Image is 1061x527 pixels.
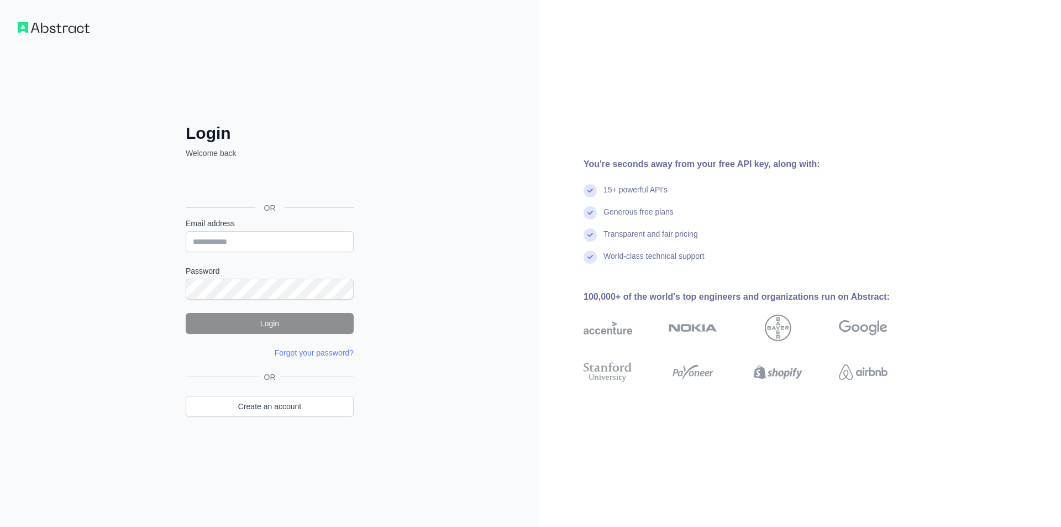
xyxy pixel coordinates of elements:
[180,171,357,195] iframe: Sign in with Google Button
[186,313,354,334] button: Login
[669,315,717,341] img: nokia
[186,218,354,229] label: Email address
[186,148,354,159] p: Welcome back
[584,360,632,384] img: stanford university
[255,202,285,213] span: OR
[186,265,354,276] label: Password
[603,184,668,206] div: 15+ powerful API's
[603,251,705,273] div: World-class technical support
[584,251,597,264] img: check mark
[275,348,354,357] a: Forgot your password?
[260,372,280,383] span: OR
[584,184,597,197] img: check mark
[186,396,354,417] a: Create an account
[669,360,717,384] img: payoneer
[839,315,887,341] img: google
[839,360,887,384] img: airbnb
[584,206,597,220] img: check mark
[603,228,698,251] div: Transparent and fair pricing
[584,315,632,341] img: accenture
[754,360,802,384] img: shopify
[18,22,90,33] img: Workflow
[765,315,791,341] img: bayer
[186,123,354,143] h2: Login
[584,290,923,304] div: 100,000+ of the world's top engineers and organizations run on Abstract:
[603,206,674,228] div: Generous free plans
[584,228,597,242] img: check mark
[584,158,923,171] div: You're seconds away from your free API key, along with:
